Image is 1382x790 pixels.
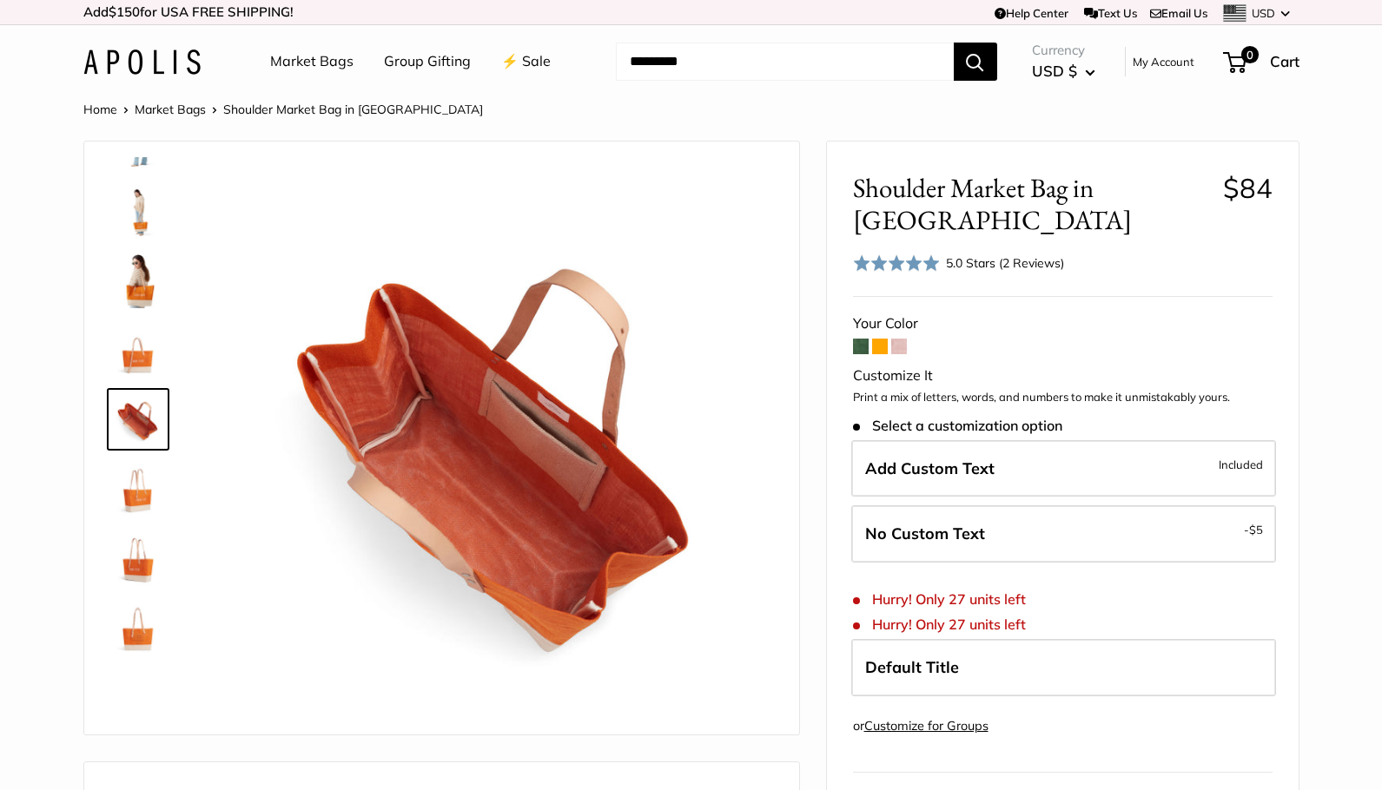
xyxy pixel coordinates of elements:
[864,718,989,734] a: Customize for Groups
[865,458,995,478] span: Add Custom Text
[384,49,471,75] a: Group Gifting
[1133,51,1194,72] a: My Account
[851,505,1276,563] label: Leave Blank
[853,250,1065,275] div: 5.0 Stars (2 Reviews)
[853,172,1210,236] span: Shoulder Market Bag in [GEOGRAPHIC_DATA]
[110,600,166,655] img: Shoulder Market Bag in Citrus
[109,3,140,20] span: $150
[110,253,166,308] img: Shoulder Market Bag in Citrus
[1225,48,1299,76] a: 0 Cart
[270,49,354,75] a: Market Bags
[1240,46,1258,63] span: 0
[110,392,166,447] img: Easy to clean, spill proof inner liner
[954,43,997,81] button: Search
[851,440,1276,497] label: Add Custom Text
[853,363,1273,389] div: Customize It
[1032,38,1095,63] span: Currency
[1244,519,1263,540] span: -
[853,311,1273,337] div: Your Color
[110,530,166,586] img: Shoulder Market Bag in Citrus
[223,102,483,117] span: Shoulder Market Bag in [GEOGRAPHIC_DATA]
[107,596,169,659] a: Shoulder Market Bag in Citrus
[107,319,169,381] a: Enjoy the adjustable leather strap...
[1223,171,1273,205] span: $84
[110,183,166,239] img: Shoulder Market Bag in Citrus
[1252,6,1275,20] span: USD
[995,6,1068,20] a: Help Center
[107,458,169,520] a: Shoulder Market Bag in Citrus
[946,253,1064,273] div: 5.0 Stars (2 Reviews)
[865,523,985,543] span: No Custom Text
[107,180,169,242] a: Shoulder Market Bag in Citrus
[83,98,483,121] nav: Breadcrumb
[1084,6,1137,20] a: Text Us
[1270,52,1299,70] span: Cart
[1150,6,1207,20] a: Email Us
[853,591,1026,608] span: Hurry! Only 27 units left
[107,249,169,312] a: Shoulder Market Bag in Citrus
[1219,454,1263,475] span: Included
[83,102,117,117] a: Home
[853,616,1026,633] span: Hurry! Only 27 units left
[107,388,169,451] a: Easy to clean, spill proof inner liner
[865,657,959,677] span: Default Title
[110,322,166,378] img: Enjoy the adjustable leather strap...
[107,666,169,728] a: Shoulder Market Bag in Citrus
[1249,523,1263,537] span: $5
[501,49,551,75] a: ⚡️ Sale
[110,669,166,725] img: Shoulder Market Bag in Citrus
[135,102,206,117] a: Market Bags
[110,461,166,517] img: Shoulder Market Bag in Citrus
[1032,62,1077,80] span: USD $
[107,527,169,589] a: Shoulder Market Bag in Citrus
[853,418,1062,434] span: Select a customization option
[853,389,1273,406] p: Print a mix of letters, words, and numbers to make it unmistakably yours.
[853,714,989,738] div: or
[83,49,201,75] img: Apolis
[851,639,1276,696] label: Default Title
[1032,57,1095,85] button: USD $
[616,43,954,81] input: Search...
[222,168,772,717] img: Easy to clean, spill proof inner liner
